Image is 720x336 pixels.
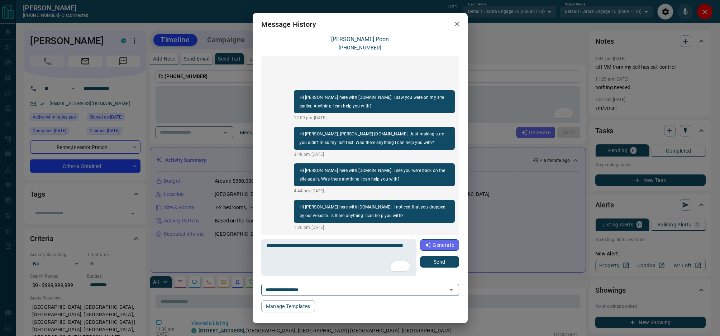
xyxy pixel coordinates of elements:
[300,166,449,183] p: Hi [PERSON_NAME] here with [DOMAIN_NAME]. I see you were back on the site again. Was there anythi...
[294,151,455,158] p: 3:48 pm [DATE]
[339,44,382,52] p: [PHONE_NUMBER]
[261,300,315,312] button: Manage Templates
[294,224,455,231] p: 1:26 pm [DATE]
[294,115,455,121] p: 12:09 pm [DATE]
[294,188,455,194] p: 4:44 pm [DATE]
[300,93,449,110] p: Hi [PERSON_NAME] here with [DOMAIN_NAME]. I saw you were on my site earlier. Anything I can help ...
[446,285,456,295] button: Open
[253,13,325,36] h2: Message History
[420,256,459,268] button: Send
[420,239,459,251] button: Generate
[300,203,449,220] p: Hi [PERSON_NAME] here with [DOMAIN_NAME]. I noticed that you dropped by our website. Is there any...
[300,130,449,147] p: Hi [PERSON_NAME], [PERSON_NAME] [DOMAIN_NAME]. Just making sure you didn't miss my last text. Was...
[266,243,412,273] textarea: To enrich screen reader interactions, please activate Accessibility in Grammarly extension settings
[331,36,389,43] a: [PERSON_NAME] Poon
